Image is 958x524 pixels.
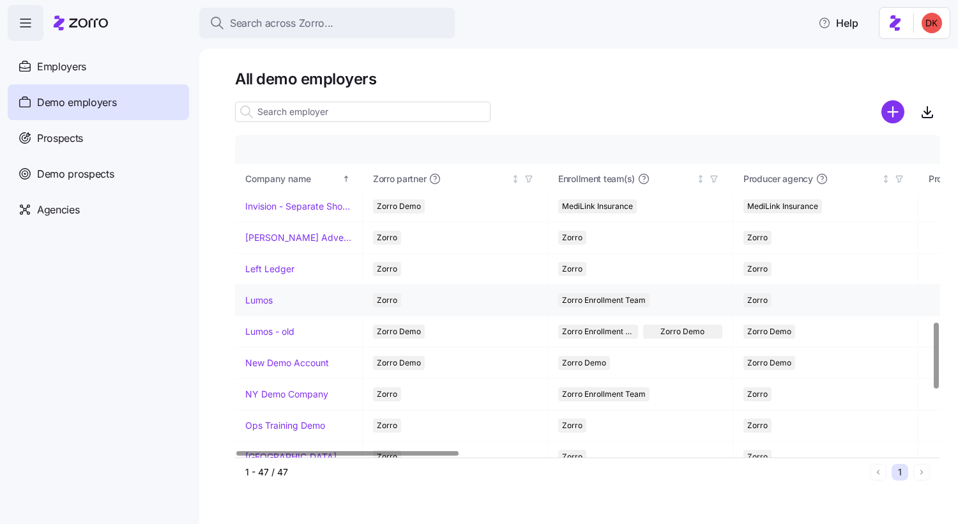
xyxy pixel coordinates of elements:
a: Demo prospects [8,156,189,192]
svg: add icon [881,100,904,123]
a: Invision - Separate Shopping [245,200,352,213]
span: Zorro [377,262,397,276]
button: Search across Zorro... [199,8,455,38]
span: Demo employers [37,95,117,111]
span: Zorro [747,387,768,401]
span: Enrollment team(s) [558,173,635,185]
button: 1 [892,464,908,481]
span: Producer agency [743,173,813,185]
span: Employers [37,59,86,75]
span: Zorro [377,387,397,401]
div: Not sorted [696,174,705,183]
a: NY Demo Company [245,388,328,401]
a: Agencies [8,192,189,227]
input: Search employer [235,102,490,122]
button: Help [808,10,869,36]
span: Zorro [377,231,397,245]
span: MediLink Insurance [562,199,633,213]
div: 1 - 47 / 47 [245,466,865,479]
span: Prospects [37,130,83,146]
span: Zorro [747,293,768,307]
th: Enrollment team(s)Not sorted [548,164,733,194]
a: Lumos [245,294,273,307]
button: Next page [913,464,930,481]
span: Zorro [377,293,397,307]
span: Demo prospects [37,166,114,182]
div: Company name [245,172,340,186]
div: Not sorted [511,174,520,183]
a: Prospects [8,120,189,156]
a: Lumos - old [245,325,294,338]
span: Help [818,15,858,31]
span: Zorro [377,419,397,433]
a: [GEOGRAPHIC_DATA] PROD [245,451,352,463]
span: Zorro Enrollment Team [562,387,646,401]
span: Zorro [747,231,768,245]
a: Ops Training Demo [245,419,325,432]
span: Zorro [747,419,768,433]
span: Zorro [562,231,582,245]
a: New Demo Account [245,357,329,369]
span: Zorro Enrollment Experts [562,325,634,339]
span: Zorro Demo [747,356,791,370]
span: Zorro partner [373,173,426,185]
span: MediLink Insurance [747,199,818,213]
a: [PERSON_NAME] Advertising [245,231,352,244]
span: Zorro Demo [377,199,421,213]
img: 53e82853980611afef66768ee98075c5 [922,13,942,33]
span: Agencies [37,202,79,218]
div: Not sorted [881,174,890,183]
span: Zorro [747,262,768,276]
th: Company nameSorted ascending [235,164,363,194]
a: Left Ledger [245,263,294,275]
span: Zorro Demo [747,325,791,339]
a: Demo employers [8,84,189,120]
span: Zorro Enrollment Team [562,293,646,307]
span: Zorro [562,262,582,276]
th: Zorro partnerNot sorted [363,164,548,194]
h1: All demo employers [235,69,940,89]
span: Zorro Demo [377,325,421,339]
span: Zorro Demo [562,356,606,370]
span: Zorro Demo [660,325,704,339]
div: Sorted ascending [342,174,351,183]
span: Zorro Demo [377,356,421,370]
span: Zorro [562,419,582,433]
button: Previous page [870,464,886,481]
a: Employers [8,49,189,84]
span: Search across Zorro... [230,15,333,31]
th: Producer agencyNot sorted [733,164,918,194]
